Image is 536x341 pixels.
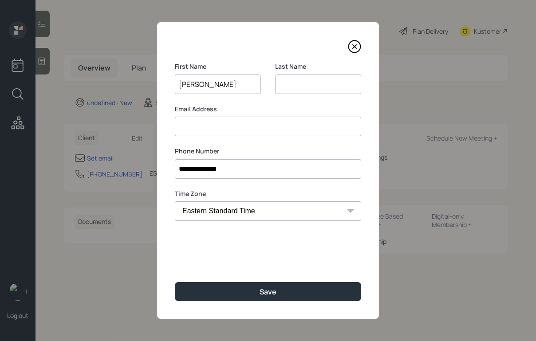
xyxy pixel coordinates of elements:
label: First Name [175,62,261,71]
button: Save [175,282,361,301]
label: Phone Number [175,147,361,156]
label: Last Name [275,62,361,71]
label: Time Zone [175,189,361,198]
label: Email Address [175,105,361,114]
div: Save [260,287,276,297]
